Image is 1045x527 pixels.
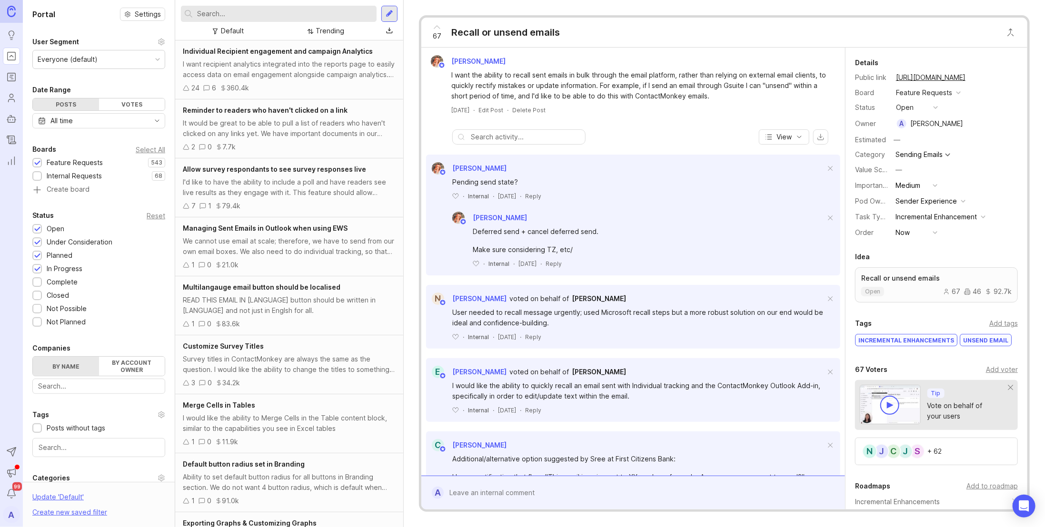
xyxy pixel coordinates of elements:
span: [PERSON_NAME] [452,368,507,376]
div: Owner [855,118,888,129]
input: Search... [38,381,159,391]
div: Status [32,210,54,221]
p: Tip [931,390,941,397]
div: Edit Post [478,106,503,114]
div: Update ' Default ' [32,492,84,507]
div: Sending Emails [896,151,943,158]
div: Roadmaps [855,480,890,492]
span: Exporting Graphs & Customizing Graphs [183,519,317,527]
img: Bronwen W [449,212,468,224]
div: Board [855,88,888,98]
button: export comments [813,129,828,145]
div: Tags [855,318,872,329]
div: + 62 [927,448,942,455]
a: Users [3,89,20,107]
div: Category [855,149,888,160]
a: Allow survey respondants to see survey responses liveI'd like to have the ability to include a po... [175,158,403,217]
img: video-thumbnail-vote-d41b83416815613422e2ca741bf692cc.jpg [860,385,921,424]
div: Vote on behalf of your users [927,400,1008,421]
div: Estimated [855,137,886,143]
div: Recall or unsend emails [451,26,560,39]
span: [PERSON_NAME] [473,214,527,222]
label: Pod Ownership [855,197,904,205]
label: Order [855,228,874,236]
a: C[PERSON_NAME] [426,439,507,451]
label: Importance [855,181,891,189]
a: Portal [3,48,20,65]
div: 24 [191,83,199,93]
div: voted on behalf of [509,293,569,304]
div: Reset [147,213,165,218]
a: Reminder to readers who haven't clicked on a linkIt would be great to be able to pull a list of r... [175,99,403,158]
a: Roadmaps [3,68,20,86]
img: member badge [439,169,447,176]
div: Boards [32,144,56,155]
div: 0 [207,319,211,329]
a: Default button radius set in BrandingAbility to set default button radius for all buttons in Bran... [175,453,403,512]
div: 1 [191,260,195,270]
img: Bronwen W [428,55,447,68]
button: A [3,506,20,523]
span: Settings [135,10,161,19]
button: View [759,129,809,145]
div: Reply [546,260,562,268]
a: [URL][DOMAIN_NAME] [893,71,968,84]
div: 67 Voters [855,364,887,375]
div: · [463,192,464,200]
time: [DATE] [518,260,537,267]
label: By name [33,357,99,376]
div: Internal [468,406,489,414]
a: Bronwen W[PERSON_NAME] [425,55,513,68]
div: — [891,134,903,146]
div: I would like the ability to Merge Cells in the Table content block, similar to the capabilities y... [183,413,396,434]
img: member badge [439,446,447,453]
div: 1 [191,496,195,506]
div: Date Range [32,84,71,96]
div: 1 [208,201,211,211]
a: Ideas [3,27,20,44]
div: 0 [207,437,211,447]
a: [DATE] [451,106,469,114]
div: I want recipient analytics integrated into the reports page to easily access data on email engage... [183,59,396,80]
div: All time [50,116,73,126]
div: I would like the ability to quickly recall an email sent with Individual tracking and the Contact... [452,381,825,401]
span: 99 [12,482,22,491]
div: voted on behalf of [509,367,569,377]
span: Reminder to readers who haven't clicked on a link [183,106,348,114]
div: 7.7k [222,142,236,152]
div: J [898,444,913,459]
div: 6 [212,83,216,93]
div: · [493,333,494,341]
div: Make sure considering TZ, etc/ [473,244,825,255]
div: [PERSON_NAME] [910,118,963,129]
div: · [463,333,464,341]
div: Ability to set default button radius for all buttons in Branding section. We do not want 4 button... [183,472,396,493]
img: member badge [460,218,467,225]
time: [DATE] [498,407,516,414]
a: Autopilot [3,110,20,127]
div: A [897,119,906,128]
div: 0 [207,260,211,270]
div: User needed to recall message urgently; used Microsoft recall steps but a more robust solution on... [452,307,825,328]
a: [PERSON_NAME] [572,367,626,377]
a: N[PERSON_NAME] [426,293,507,305]
div: J [874,444,889,459]
div: C [432,439,444,451]
div: Now [896,227,910,238]
svg: toggle icon [149,117,165,125]
div: C [886,444,901,459]
a: Incremental Enhancements [855,497,940,507]
div: unsend email [960,334,1011,346]
div: Medium [896,180,920,191]
div: · [520,192,521,200]
p: open [865,288,880,295]
div: Idea [855,251,870,263]
div: It would be great to be able to pull a list of readers who haven't clicked on any links yet. We h... [183,118,396,139]
div: 360.4k [227,83,249,93]
div: Reply [525,333,541,341]
div: Complete [47,277,78,287]
a: Multilangauge email button should be localisedREAD THIS EMAIL IN [LANGUAGE] button should be writ... [175,276,403,335]
div: Survey titles in ContactMonkey are always the same as the question. I would like the ability to c... [183,354,396,375]
div: Details [855,57,878,68]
